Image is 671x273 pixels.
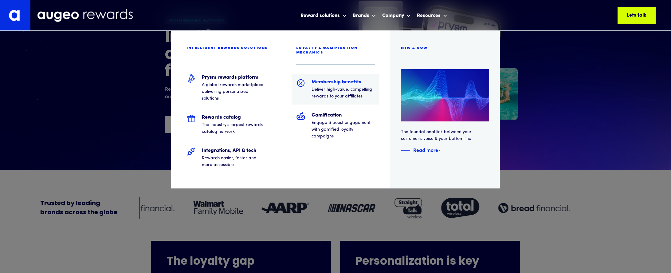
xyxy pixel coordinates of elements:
div: Intelligent rewards solutions [186,46,268,50]
div: Resources [415,7,449,23]
a: GamificationEngage & boost engagement with gamified loyalty campaigns [292,107,380,144]
div: New & now [401,46,428,50]
p: Deliver high-value, compelling rewards to your affiliates [312,86,375,100]
div: Company [382,12,404,19]
p: A global rewards marketplace delivering personalized solutions [202,82,265,102]
p: The foundational link between your customer’s voice & your bottom line [401,129,489,142]
h5: Prysm rewards platform [202,74,265,81]
img: Blue decorative line [401,147,410,154]
div: Brands [351,7,378,23]
h5: Membership benefits [312,78,375,86]
p: The industry's largest rewards catalog network [202,122,265,135]
img: Blue text arrow [439,147,448,154]
a: Prysm rewards platformA global rewards marketplace delivering personalized solutions [182,69,270,107]
h5: Gamification [312,112,375,119]
a: The foundational link between your customer’s voice & your bottom lineBlue decorative lineRead mo... [401,69,489,154]
div: Brands [353,12,369,19]
a: Membership benefitsDeliver high-value, compelling rewards to your affiliates [292,74,380,105]
div: Resources [417,12,441,19]
div: Reward solutions [300,12,340,19]
a: Rewards catalogThe industry's largest rewards catalog network [182,109,270,140]
div: Company [381,7,412,23]
a: Lets talk [618,7,656,24]
div: Reward solutions [299,7,348,23]
p: Engage & boost engagement with gamified loyalty campaigns [312,120,375,140]
div: Loyalty & gamification mechanics [296,46,380,55]
div: Read more [413,146,438,153]
a: Integrations, API & techRewards easier, faster and more accessible [182,142,270,173]
p: Rewards easier, faster and more accessible [202,155,265,168]
h5: Integrations, API & tech [202,147,265,154]
h5: Rewards catalog [202,114,265,121]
